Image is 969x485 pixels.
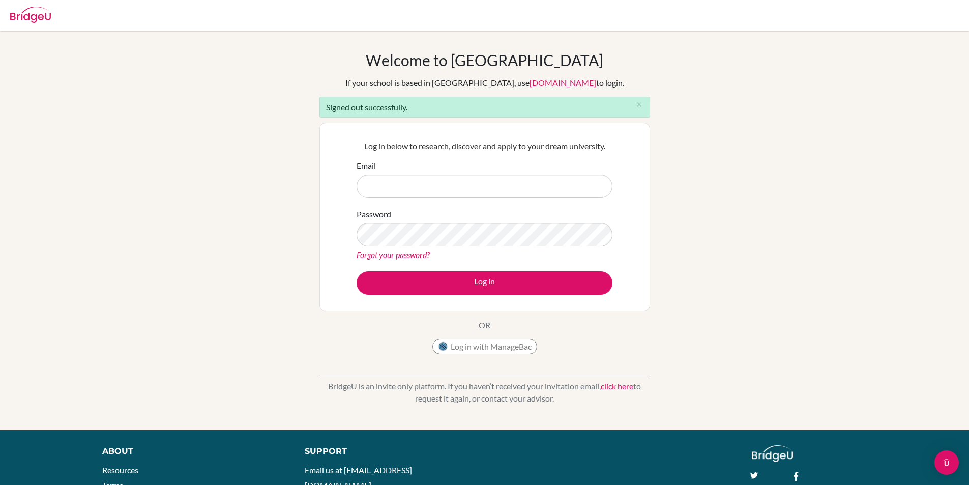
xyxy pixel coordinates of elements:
button: Log in [357,271,612,295]
p: BridgeU is an invite only platform. If you haven’t received your invitation email, to request it ... [319,380,650,405]
i: close [635,101,643,108]
h1: Welcome to [GEOGRAPHIC_DATA] [366,51,603,69]
p: Log in below to research, discover and apply to your dream university. [357,140,612,152]
img: logo_white@2x-f4f0deed5e89b7ecb1c2cc34c3e3d731f90f0f143d5ea2071677605dd97b5244.png [752,445,793,462]
div: Signed out successfully. [319,97,650,118]
a: [DOMAIN_NAME] [530,78,596,88]
label: Password [357,208,391,220]
img: Bridge-U [10,7,51,23]
div: About [102,445,282,458]
a: Resources [102,465,138,475]
div: Support [305,445,473,458]
button: Log in with ManageBac [432,339,537,354]
div: If your school is based in [GEOGRAPHIC_DATA], use to login. [345,77,624,89]
label: Email [357,160,376,172]
p: OR [479,319,490,331]
button: Close [629,97,650,112]
a: Forgot your password? [357,250,430,260]
div: Open Intercom Messenger [934,450,959,475]
a: click here [601,381,633,391]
